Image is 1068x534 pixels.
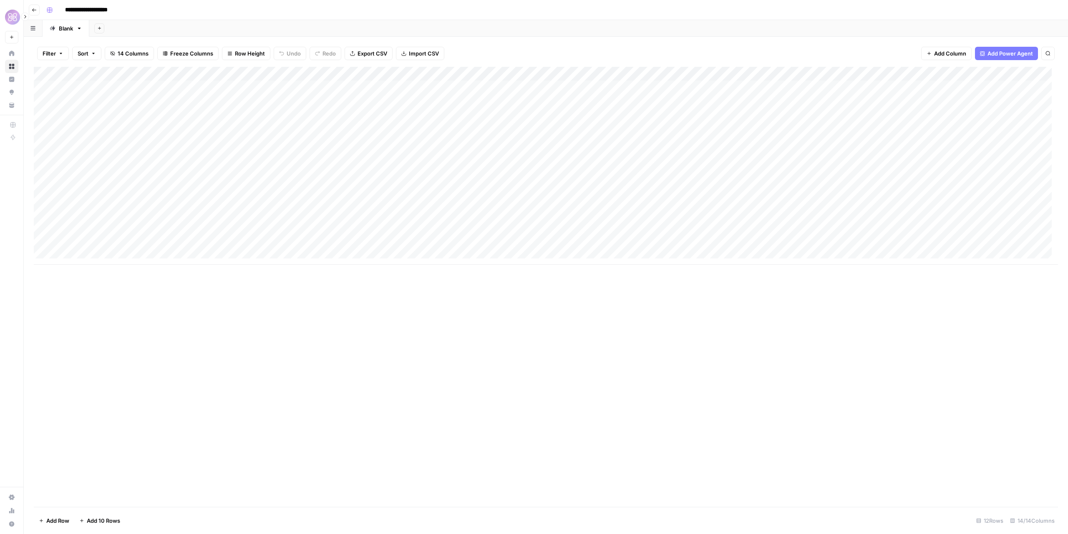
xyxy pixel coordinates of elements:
[43,49,56,58] span: Filter
[157,47,219,60] button: Freeze Columns
[46,516,69,525] span: Add Row
[5,47,18,60] a: Home
[310,47,341,60] button: Redo
[973,514,1007,527] div: 12 Rows
[921,47,972,60] button: Add Column
[34,514,74,527] button: Add Row
[74,514,125,527] button: Add 10 Rows
[987,49,1033,58] span: Add Power Agent
[43,20,89,37] a: Blank
[5,86,18,99] a: Opportunities
[287,49,301,58] span: Undo
[322,49,336,58] span: Redo
[5,7,18,28] button: Workspace: HoneyLove
[274,47,306,60] button: Undo
[72,47,101,60] button: Sort
[105,47,154,60] button: 14 Columns
[78,49,88,58] span: Sort
[59,24,73,33] div: Blank
[222,47,270,60] button: Row Height
[170,49,213,58] span: Freeze Columns
[1007,514,1058,527] div: 14/14 Columns
[396,47,444,60] button: Import CSV
[345,47,393,60] button: Export CSV
[87,516,120,525] span: Add 10 Rows
[37,47,69,60] button: Filter
[358,49,387,58] span: Export CSV
[5,10,20,25] img: HoneyLove Logo
[5,73,18,86] a: Insights
[5,99,18,112] a: Your Data
[5,60,18,73] a: Browse
[975,47,1038,60] button: Add Power Agent
[118,49,149,58] span: 14 Columns
[934,49,966,58] span: Add Column
[409,49,439,58] span: Import CSV
[5,491,18,504] a: Settings
[5,504,18,517] a: Usage
[235,49,265,58] span: Row Height
[5,517,18,531] button: Help + Support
